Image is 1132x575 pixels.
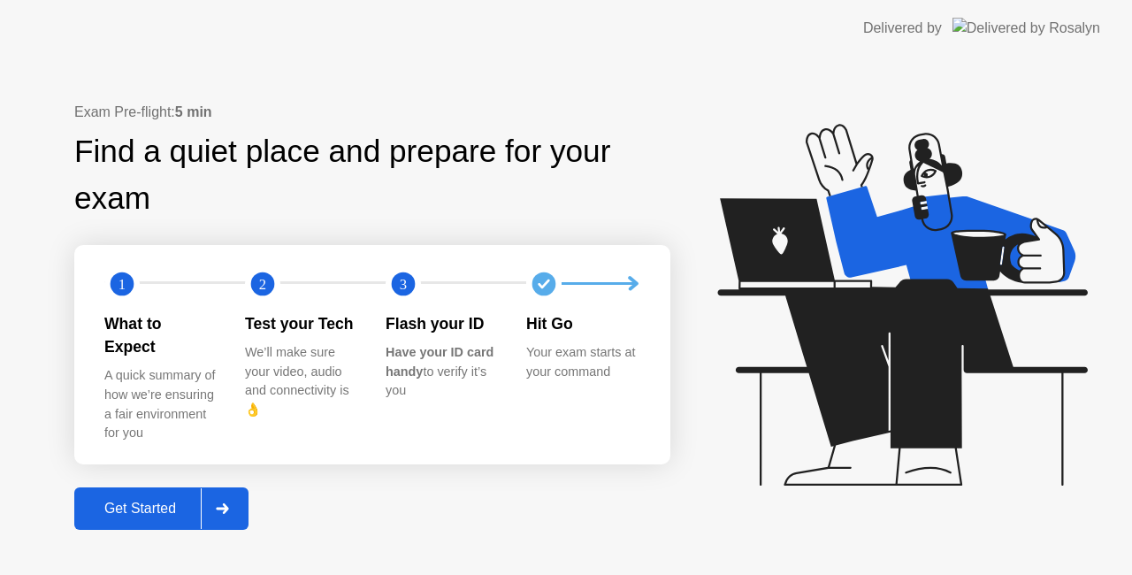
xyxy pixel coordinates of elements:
div: Flash your ID [386,312,498,335]
img: Delivered by Rosalyn [952,18,1100,38]
text: 3 [400,275,407,292]
div: Find a quiet place and prepare for your exam [74,128,670,222]
b: 5 min [175,104,212,119]
b: Have your ID card handy [386,345,493,379]
div: We’ll make sure your video, audio and connectivity is 👌 [245,343,357,419]
text: 1 [119,275,126,292]
div: Hit Go [526,312,639,335]
div: Your exam starts at your command [526,343,639,381]
div: Test your Tech [245,312,357,335]
div: Exam Pre-flight: [74,102,670,123]
div: Delivered by [863,18,942,39]
div: to verify it’s you [386,343,498,401]
button: Get Started [74,487,249,530]
text: 2 [259,275,266,292]
div: Get Started [80,501,201,517]
div: What to Expect [104,312,217,359]
div: A quick summary of how we’re ensuring a fair environment for you [104,366,217,442]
